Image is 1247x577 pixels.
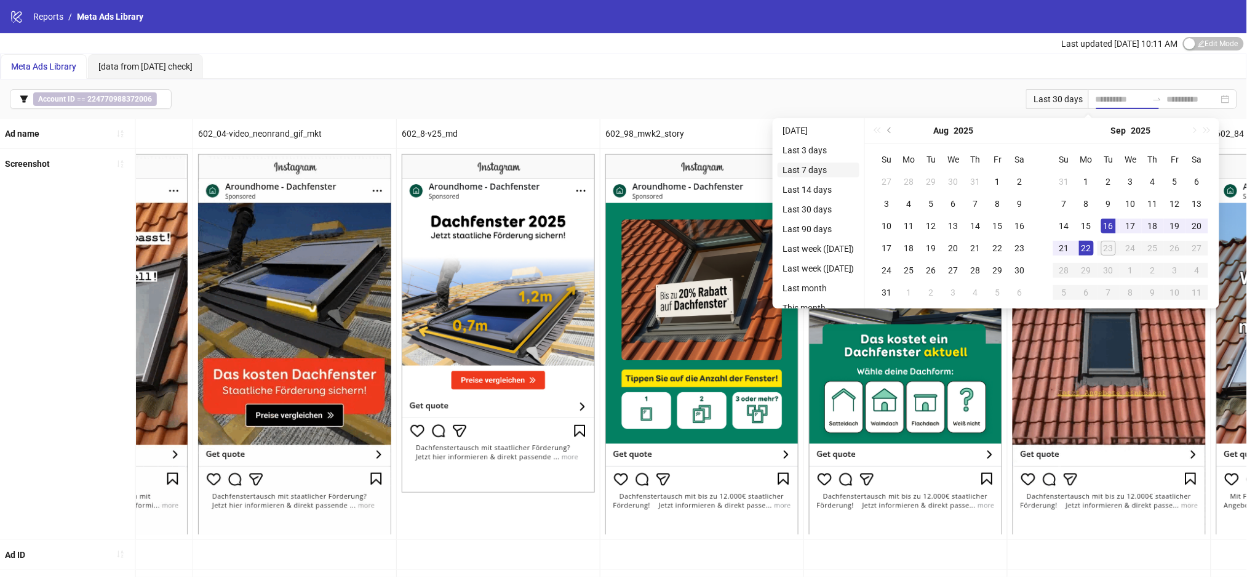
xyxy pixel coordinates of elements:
[987,259,1009,281] td: 2025-08-29
[1098,259,1120,281] td: 2025-09-30
[1120,148,1142,171] th: We
[1145,241,1160,256] div: 25
[1186,237,1208,259] td: 2025-09-27
[1111,118,1126,143] button: Choose a month
[942,193,965,215] td: 2025-08-06
[1098,215,1120,237] td: 2025-09-16
[1145,285,1160,300] div: 9
[77,12,143,22] span: Meta Ads Library
[1145,196,1160,211] div: 11
[1164,215,1186,237] td: 2025-09-19
[1075,171,1098,193] td: 2025-09-01
[990,241,1005,256] div: 22
[778,143,859,158] li: Last 3 days
[987,148,1009,171] th: Fr
[1142,259,1164,281] td: 2025-10-02
[778,182,859,197] li: Last 14 days
[1079,263,1094,278] div: 29
[898,148,920,171] th: Mo
[778,123,859,138] li: [DATE]
[1057,219,1072,233] div: 14
[987,171,1009,193] td: 2025-08-01
[1190,196,1205,211] div: 13
[1013,196,1027,211] div: 9
[990,263,1005,278] div: 29
[1190,174,1205,189] div: 6
[876,193,898,215] td: 2025-08-03
[968,263,983,278] div: 28
[990,174,1005,189] div: 1
[87,95,152,103] b: 224770988372006
[942,259,965,281] td: 2025-08-27
[942,171,965,193] td: 2025-07-30
[1164,193,1186,215] td: 2025-09-12
[965,148,987,171] th: Th
[924,219,939,233] div: 12
[1057,196,1072,211] div: 7
[920,281,942,304] td: 2025-09-02
[1053,171,1075,193] td: 2025-08-31
[1101,174,1116,189] div: 2
[946,196,961,211] div: 6
[1190,263,1205,278] div: 4
[605,154,799,534] img: Screenshot 120229135180650292
[1168,241,1182,256] div: 26
[198,154,391,534] img: Screenshot 120212746714820292
[1053,237,1075,259] td: 2025-09-21
[902,241,917,256] div: 18
[1168,285,1182,300] div: 10
[1123,196,1138,211] div: 10
[876,259,898,281] td: 2025-08-24
[946,285,961,300] div: 3
[1098,237,1120,259] td: 2025-09-23
[1168,263,1182,278] div: 3
[1013,219,1027,233] div: 16
[1053,259,1075,281] td: 2025-09-28
[876,148,898,171] th: Su
[1164,171,1186,193] td: 2025-09-05
[1168,196,1182,211] div: 12
[924,174,939,189] div: 29
[1164,259,1186,281] td: 2025-10-03
[942,215,965,237] td: 2025-08-13
[946,174,961,189] div: 30
[1120,237,1142,259] td: 2025-09-24
[1075,193,1098,215] td: 2025-09-08
[942,148,965,171] th: We
[1075,148,1098,171] th: Mo
[20,95,28,103] span: filter
[965,281,987,304] td: 2025-09-04
[880,219,894,233] div: 10
[1057,174,1072,189] div: 31
[1142,237,1164,259] td: 2025-09-25
[1075,259,1098,281] td: 2025-09-29
[778,301,859,315] li: This month
[924,241,939,256] div: 19
[1142,281,1164,304] td: 2025-10-09
[1098,281,1120,304] td: 2025-10-07
[1186,215,1208,237] td: 2025-09-20
[1079,174,1094,189] div: 1
[68,10,72,23] li: /
[1013,263,1027,278] div: 30
[876,171,898,193] td: 2025-07-27
[1013,241,1027,256] div: 23
[968,174,983,189] div: 31
[987,237,1009,259] td: 2025-08-22
[1164,148,1186,171] th: Fr
[1190,219,1205,233] div: 20
[968,196,983,211] div: 7
[968,285,983,300] div: 4
[1123,174,1138,189] div: 3
[1098,171,1120,193] td: 2025-09-02
[942,281,965,304] td: 2025-09-03
[1152,94,1162,104] span: to
[920,148,942,171] th: Tu
[898,281,920,304] td: 2025-09-01
[1101,219,1116,233] div: 16
[920,215,942,237] td: 2025-08-12
[883,118,897,143] button: Previous month (PageUp)
[5,129,39,139] b: Ad name
[1142,193,1164,215] td: 2025-09-11
[1013,174,1027,189] div: 2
